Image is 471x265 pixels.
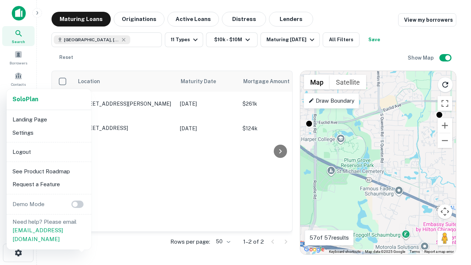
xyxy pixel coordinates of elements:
li: Landing Page [10,113,88,126]
li: Logout [10,145,88,159]
p: Demo Mode [10,200,47,209]
li: See Product Roadmap [10,165,88,178]
p: Need help? Please email [13,218,85,244]
iframe: Chat Widget [434,206,471,241]
strong: Solo Plan [13,96,38,103]
li: Request a Feature [10,178,88,191]
li: Settings [10,126,88,139]
a: SoloPlan [13,95,38,104]
a: [EMAIL_ADDRESS][DOMAIN_NAME] [13,227,63,242]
